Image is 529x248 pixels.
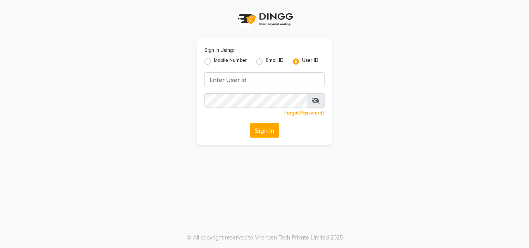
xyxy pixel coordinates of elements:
[250,123,279,138] button: Sign In
[266,57,283,66] label: Email ID
[214,57,247,66] label: Mobile Number
[302,57,318,66] label: User ID
[204,72,325,87] input: Username
[284,110,325,116] a: Forgot Password?
[234,8,295,31] img: logo1.svg
[204,47,234,54] label: Sign In Using:
[204,93,307,108] input: Username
